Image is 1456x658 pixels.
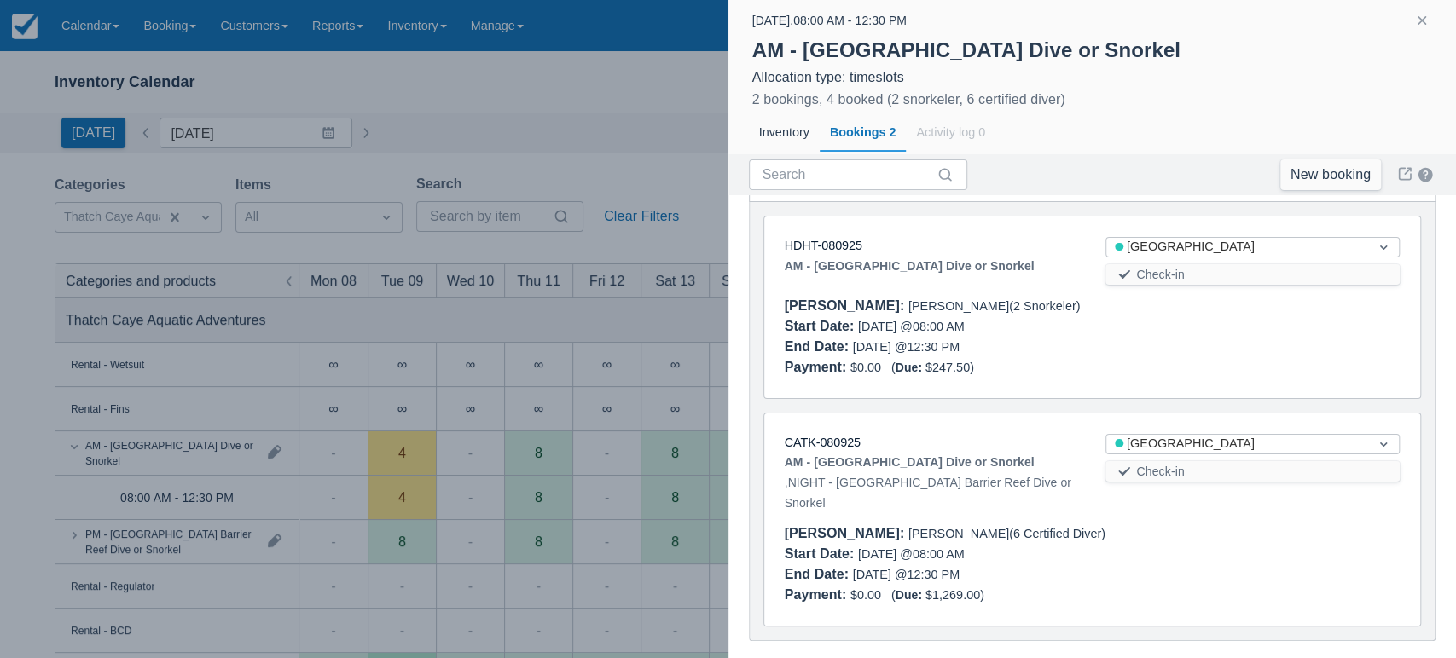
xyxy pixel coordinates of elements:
div: [PERSON_NAME] : [785,526,908,540]
div: [PERSON_NAME] : [785,298,908,313]
div: Payment : [785,587,850,602]
div: , NIGHT - [GEOGRAPHIC_DATA] Barrier Reef Dive or Snorkel [785,452,1079,513]
div: [DATE] @ 12:30 PM [785,564,1079,585]
div: [DATE] @ 08:00 AM [785,544,1079,564]
div: Payment : [785,360,850,374]
div: Bookings 2 [820,113,907,153]
div: Allocation type: timeslots [752,69,1433,86]
div: $0.00 [785,585,1401,605]
strong: AM - [GEOGRAPHIC_DATA] Dive or Snorkel [752,38,1180,61]
div: 2 bookings, 4 booked (2 snorkeler, 6 certified diver) [752,89,1065,110]
div: [GEOGRAPHIC_DATA] [1115,238,1360,257]
strong: AM - [GEOGRAPHIC_DATA] Dive or Snorkel [785,452,1035,472]
div: $0.00 [785,357,1401,378]
span: Dropdown icon [1375,239,1392,256]
div: [DATE] , 08:00 AM - 12:30 PM [752,10,907,31]
div: [PERSON_NAME] (6 Certified Diver) [785,523,1401,544]
div: Due: [896,588,925,602]
a: CATK-080925 [785,436,861,449]
div: End Date : [785,567,853,581]
button: Check-in [1105,461,1400,482]
div: Start Date : [785,319,858,333]
div: [DATE] @ 12:30 PM [785,337,1079,357]
div: End Date : [785,339,853,354]
div: Start Date : [785,546,858,561]
span: ( $247.50 ) [891,361,974,374]
div: [PERSON_NAME] (2 Snorkeler) [785,296,1401,316]
span: ( $1,269.00 ) [891,588,984,602]
div: [GEOGRAPHIC_DATA] [1115,435,1360,453]
button: Check-in [1105,264,1400,285]
div: Due: [896,361,925,374]
span: Dropdown icon [1375,436,1392,453]
div: Inventory [749,113,820,153]
a: New booking [1280,159,1381,190]
a: HDHT-080925 [785,239,862,252]
div: [DATE] @ 08:00 AM [785,316,1079,337]
strong: AM - [GEOGRAPHIC_DATA] Dive or Snorkel [785,256,1035,276]
input: Search [763,159,933,190]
